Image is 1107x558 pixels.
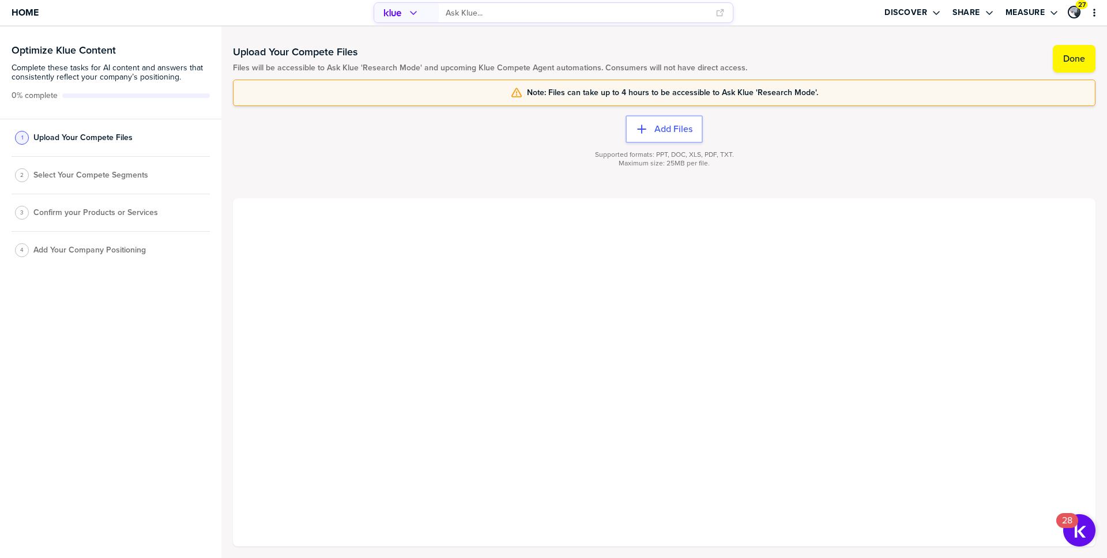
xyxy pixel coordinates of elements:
div: 28 [1062,521,1072,536]
label: Add Files [654,123,692,135]
h1: Upload Your Compete Files [233,45,747,59]
span: Maximum size: 25MB per file. [619,159,710,168]
span: 1 [21,133,23,142]
span: Add Your Company Positioning [33,246,146,255]
label: Done [1063,53,1085,65]
h3: Optimize Klue Content [12,45,210,55]
span: Active [12,91,58,100]
span: 4 [20,246,24,254]
label: Discover [884,7,927,18]
button: Add Files [626,115,703,143]
label: Share [952,7,980,18]
img: 80f7c9fa3b1e01c4e88e1d678b39c264-sml.png [1069,7,1079,17]
span: Supported formats: PPT, DOC, XLS, PDF, TXT. [595,150,734,159]
span: Note: Files can take up to 4 hours to be accessible to Ask Klue 'Research Mode'. [527,88,818,97]
span: 2 [20,171,24,179]
span: Home [12,7,39,17]
button: Done [1053,45,1095,73]
input: Ask Klue... [446,3,709,22]
span: Select Your Compete Segments [33,171,148,180]
span: Confirm your Products or Services [33,208,158,217]
span: Files will be accessible to Ask Klue 'Research Mode' and upcoming Klue Compete Agent automations.... [233,63,747,73]
span: 27 [1078,1,1086,9]
div: Peter Craigen [1068,6,1080,18]
a: Edit Profile [1067,5,1082,20]
span: Complete these tasks for AI content and answers that consistently reflect your company’s position... [12,63,210,82]
button: Open Resource Center, 28 new notifications [1063,514,1095,546]
span: 3 [20,208,24,217]
label: Measure [1006,7,1045,18]
span: Upload Your Compete Files [33,133,133,142]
